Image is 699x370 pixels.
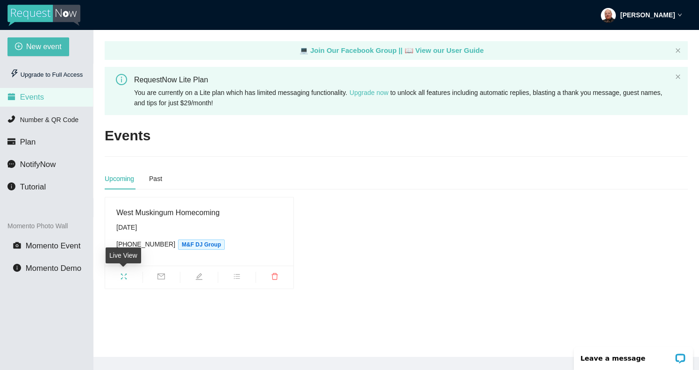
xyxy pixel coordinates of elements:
span: close [675,74,681,80]
span: info-circle [13,264,21,272]
iframe: LiveChat chat widget [568,341,699,370]
strong: [PERSON_NAME] [621,11,675,19]
span: NotifyNow [20,160,56,169]
span: You are currently on a Lite plan which has limited messaging functionality. to unlock all feature... [134,89,662,107]
div: RequestNow Lite Plan [134,74,671,86]
h2: Events [105,126,150,145]
span: delete [256,273,294,283]
span: down [678,13,682,17]
span: bars [218,273,256,283]
button: close [675,74,681,80]
a: Upgrade now [349,89,388,96]
button: plus-circleNew event [7,37,69,56]
div: [PHONE_NUMBER] [116,239,282,250]
span: info-circle [116,74,127,85]
span: laptop [300,46,308,54]
span: New event [26,41,62,52]
span: Events [20,93,44,102]
span: mail [143,273,180,283]
a: laptop View our User Guide [405,46,484,54]
span: edit [180,273,218,283]
span: thunderbolt [10,69,19,78]
div: Upgrade to Full Access [7,65,86,84]
span: fullscreen [105,273,143,283]
span: Number & QR Code [20,116,78,123]
span: close [675,48,681,53]
span: calendar [7,93,15,101]
span: Momento Demo [26,264,81,273]
div: West Muskingum Homecoming [116,207,282,218]
span: M&F DJ Group [178,239,225,250]
span: Tutorial [20,182,46,191]
span: info-circle [7,182,15,190]
span: phone [7,115,15,123]
div: [DATE] [116,222,282,232]
div: Upcoming [105,174,134,184]
span: Plan [20,138,36,146]
button: close [675,48,681,54]
span: laptop [405,46,414,54]
span: camera [13,241,21,249]
div: Past [149,174,162,184]
span: plus-circle [15,43,22,51]
span: Momento Event [26,241,81,250]
img: RequestNow [7,5,80,26]
span: credit-card [7,138,15,145]
a: laptop Join Our Facebook Group || [300,46,405,54]
img: ACg8ocJqA6Gnsi8d4eRagnjdP0Xw1gaeJua_zOMDhSXwVIdRBEAdyqUp=s96-c [601,8,616,23]
span: message [7,160,15,168]
div: Live View [106,247,141,263]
